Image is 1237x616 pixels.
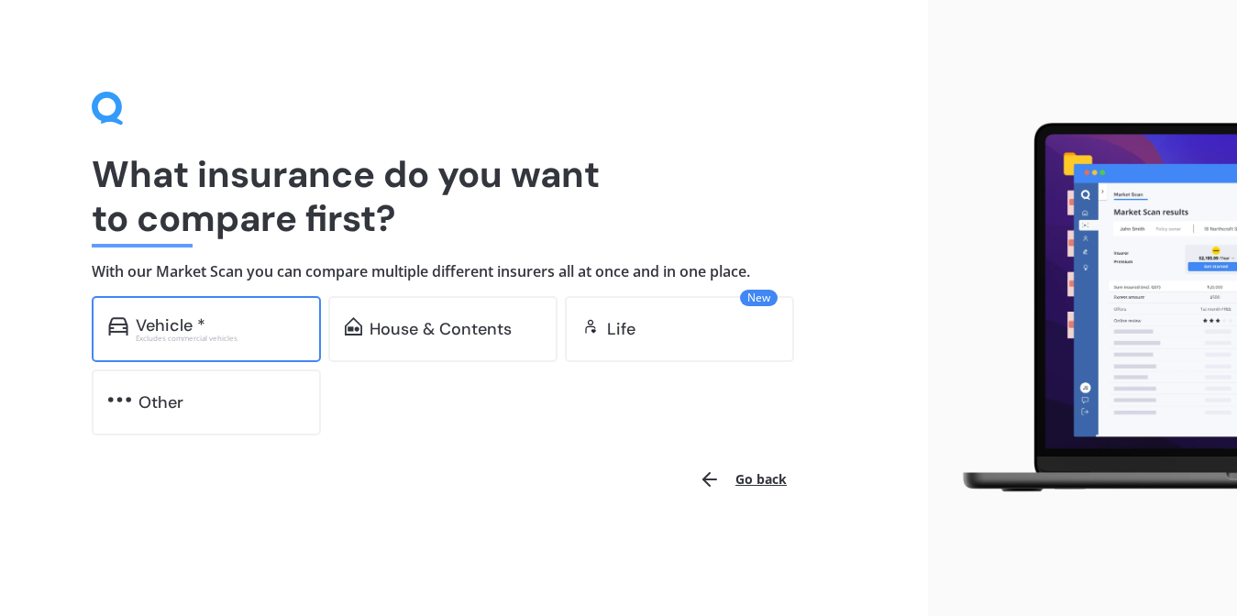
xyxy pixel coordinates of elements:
[136,335,304,342] div: Excludes commercial vehicles
[345,317,362,335] img: home-and-contents.b802091223b8502ef2dd.svg
[108,317,128,335] img: car.f15378c7a67c060ca3f3.svg
[607,320,635,338] div: Life
[370,320,512,338] div: House & Contents
[581,317,600,335] img: life.f720d6a2d7cdcd3ad642.svg
[108,390,131,409] img: other.81dba5aafe580aa69f38.svg
[740,290,778,306] span: New
[92,262,836,281] h4: With our Market Scan you can compare multiple different insurers all at once and in one place.
[943,115,1237,501] img: laptop.webp
[138,393,183,412] div: Other
[92,152,836,240] h1: What insurance do you want to compare first?
[136,316,205,335] div: Vehicle *
[688,457,798,501] button: Go back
